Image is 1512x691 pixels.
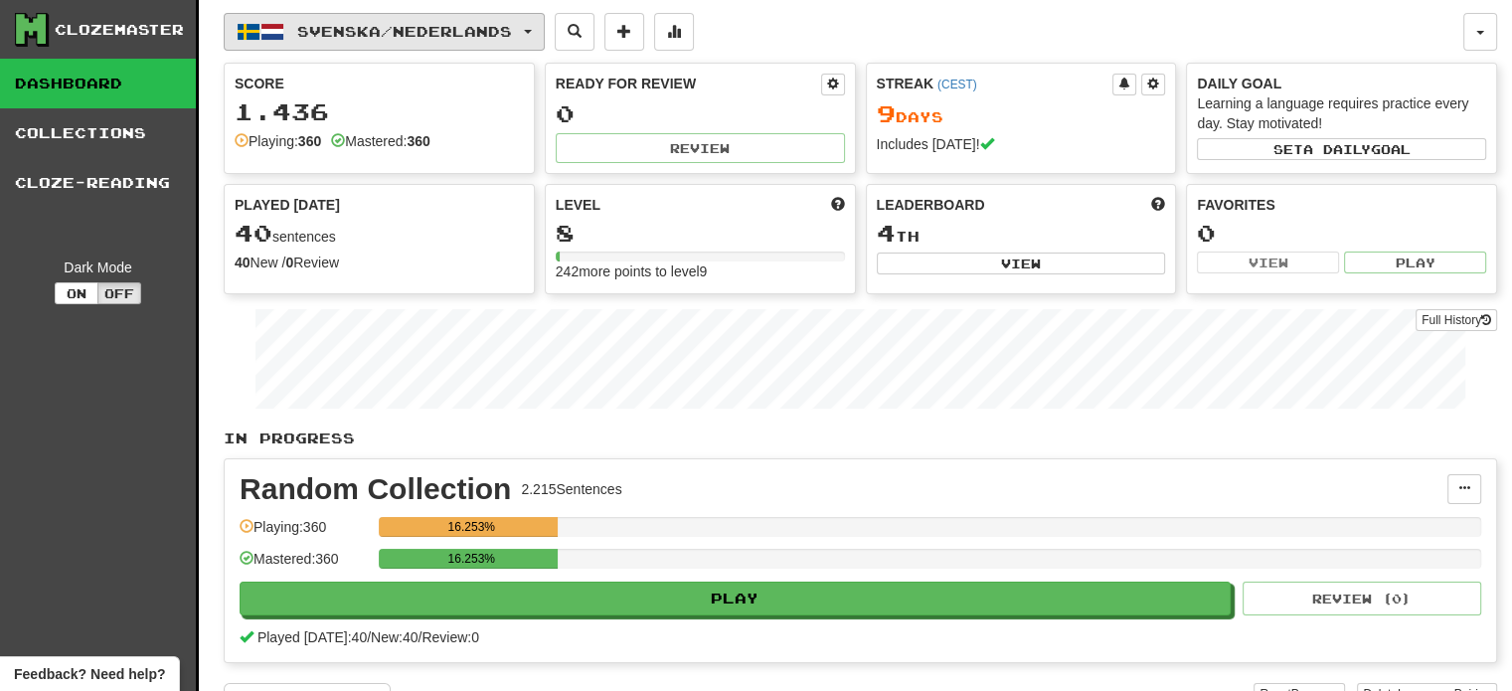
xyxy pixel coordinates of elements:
[235,253,524,272] div: New / Review
[385,517,558,537] div: 16.253%
[367,629,371,645] span: /
[235,99,524,124] div: 1.436
[877,101,1166,127] div: Day s
[371,629,418,645] span: New: 40
[1303,142,1371,156] span: a daily
[555,13,594,51] button: Search sentences
[285,255,293,270] strong: 0
[556,74,821,93] div: Ready for Review
[407,133,429,149] strong: 360
[1197,93,1486,133] div: Learning a language requires practice every day. Stay motivated!
[421,629,479,645] span: Review: 0
[235,74,524,93] div: Score
[240,549,369,582] div: Mastered: 360
[1197,74,1486,93] div: Daily Goal
[877,74,1113,93] div: Streak
[877,134,1166,154] div: Includes [DATE]!
[877,99,896,127] span: 9
[235,255,251,270] strong: 40
[224,429,1497,448] p: In Progress
[331,131,430,151] div: Mastered:
[235,219,272,247] span: 40
[831,195,845,215] span: Score more points to level up
[556,133,845,163] button: Review
[419,629,422,645] span: /
[877,221,1166,247] div: th
[235,195,340,215] span: Played [DATE]
[877,195,985,215] span: Leaderboard
[15,258,181,277] div: Dark Mode
[1197,195,1486,215] div: Favorites
[877,219,896,247] span: 4
[240,517,369,550] div: Playing: 360
[240,474,511,504] div: Random Collection
[937,78,977,91] a: (CEST)
[297,23,512,40] span: Svenska / Nederlands
[14,664,165,684] span: Open feedback widget
[556,261,845,281] div: 242 more points to level 9
[235,221,524,247] div: sentences
[224,13,545,51] button: Svenska/Nederlands
[556,101,845,126] div: 0
[604,13,644,51] button: Add sentence to collection
[521,479,621,499] div: 2.215 Sentences
[654,13,694,51] button: More stats
[1344,252,1486,273] button: Play
[257,629,367,645] span: Played [DATE]: 40
[877,253,1166,274] button: View
[235,131,321,151] div: Playing:
[1197,221,1486,246] div: 0
[1416,309,1497,331] a: Full History
[556,195,600,215] span: Level
[240,582,1231,615] button: Play
[55,282,98,304] button: On
[385,549,558,569] div: 16.253%
[55,20,184,40] div: Clozemaster
[97,282,141,304] button: Off
[1243,582,1481,615] button: Review (0)
[298,133,321,149] strong: 360
[556,221,845,246] div: 8
[1197,138,1486,160] button: Seta dailygoal
[1151,195,1165,215] span: This week in points, UTC
[1197,252,1339,273] button: View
